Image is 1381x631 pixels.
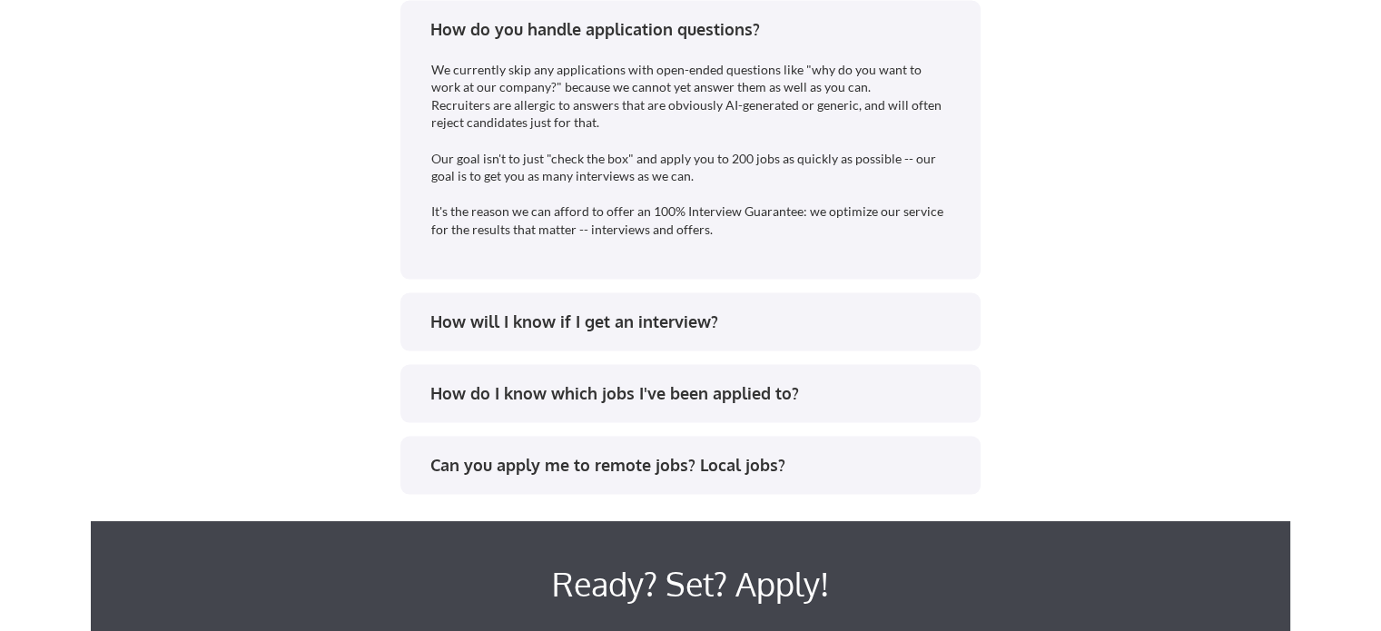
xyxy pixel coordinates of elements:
[430,18,963,41] div: How do you handle application questions?
[431,61,952,239] div: We currently skip any applications with open-ended questions like "why do you want to work at our...
[430,311,963,333] div: How will I know if I get an interview?
[345,557,1036,610] div: Ready? Set? Apply!
[430,382,963,405] div: How do I know which jobs I've been applied to?
[430,454,963,477] div: Can you apply me to remote jobs? Local jobs?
